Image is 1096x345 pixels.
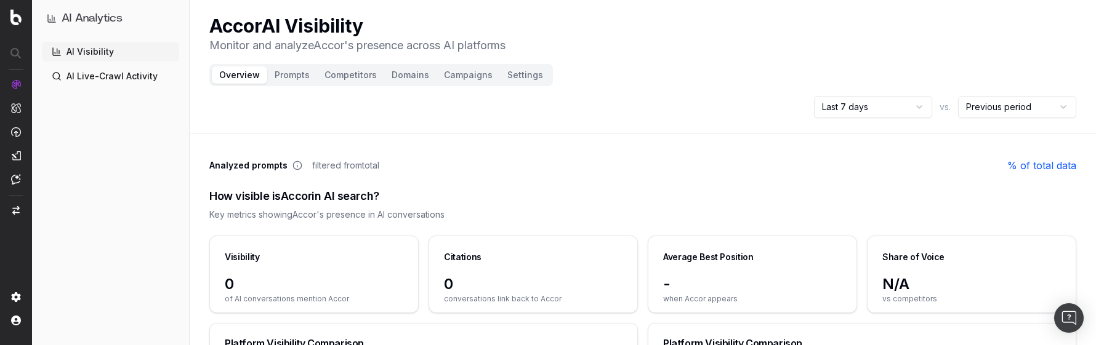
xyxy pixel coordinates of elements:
img: Studio [11,151,21,161]
span: N/A [882,274,1061,294]
span: vs competitors [882,294,1061,304]
img: Botify logo [10,9,22,25]
a: AI Live-Crawl Activity [42,66,179,86]
a: % of total data [1007,158,1076,173]
div: Share of Voice [882,251,945,263]
span: vs. [940,101,951,113]
h1: AI Analytics [62,10,123,27]
p: Monitor and analyze Accor 's presence across AI platforms [209,37,506,54]
img: Assist [11,174,21,184]
span: of AI conversations mention Accor [225,294,403,304]
button: Prompts [267,66,317,84]
img: Intelligence [11,103,21,113]
div: Average Best Position [663,251,754,263]
img: Switch project [12,206,20,215]
img: Activation [11,127,21,137]
img: Setting [11,292,21,302]
span: 0 [444,274,623,294]
div: How visible is Accor in AI search? [209,188,1076,205]
span: when Accor appears [663,294,842,304]
span: conversations link back to Accor [444,294,623,304]
img: Analytics [11,79,21,89]
div: Key metrics showing Accor 's presence in AI conversations [209,208,1076,221]
span: - [663,274,842,294]
div: Open Intercom Messenger [1054,303,1084,333]
span: filtered from total [312,159,379,172]
button: Competitors [317,66,384,84]
button: Overview [212,66,267,84]
div: Citations [444,251,482,263]
div: Visibility [225,251,260,263]
button: Campaigns [437,66,500,84]
span: Analyzed prompts [209,159,288,172]
button: Domains [384,66,437,84]
span: 0 [225,274,403,294]
h1: Accor AI Visibility [209,15,506,37]
button: AI Analytics [47,10,174,27]
button: Settings [500,66,550,84]
a: AI Visibility [42,42,179,61]
img: My account [11,315,21,325]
